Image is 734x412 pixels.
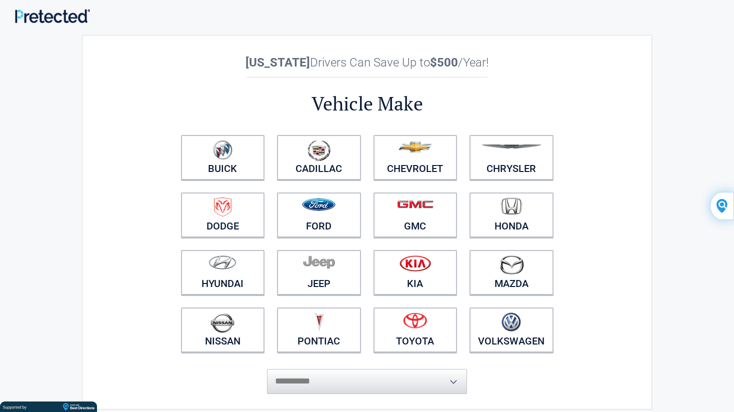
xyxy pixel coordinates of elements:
a: Ford [277,192,361,237]
a: Honda [469,192,553,237]
img: jeep [303,255,335,269]
a: Chevrolet [373,135,457,180]
img: honda [501,197,522,215]
a: Buick [181,135,265,180]
img: mazda [499,255,524,274]
a: Kia [373,250,457,295]
a: Cadillac [277,135,361,180]
img: volkswagen [501,312,521,332]
img: chevrolet [398,141,432,152]
b: $500 [430,55,458,69]
h2: Vehicle Make [174,91,559,116]
a: Nissan [181,307,265,352]
img: buick [213,140,232,160]
img: gmc [397,200,433,208]
img: nissan [210,312,234,333]
img: Main Logo [15,9,90,22]
img: pontiac [314,312,324,331]
img: hyundai [208,255,236,269]
img: cadillac [307,140,330,161]
a: Chrysler [469,135,553,180]
a: Hyundai [181,250,265,295]
img: kia [399,255,431,271]
h2: Drivers Can Save Up to /Year [174,55,559,69]
img: dodge [214,197,231,217]
a: GMC [373,192,457,237]
b: [US_STATE] [245,55,310,69]
a: Toyota [373,307,457,352]
a: Jeep [277,250,361,295]
img: toyota [403,312,427,328]
a: Mazda [469,250,553,295]
a: Dodge [181,192,265,237]
a: Pontiac [277,307,361,352]
img: ford [302,198,335,211]
img: chrysler [481,144,542,149]
a: Volkswagen [469,307,553,352]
